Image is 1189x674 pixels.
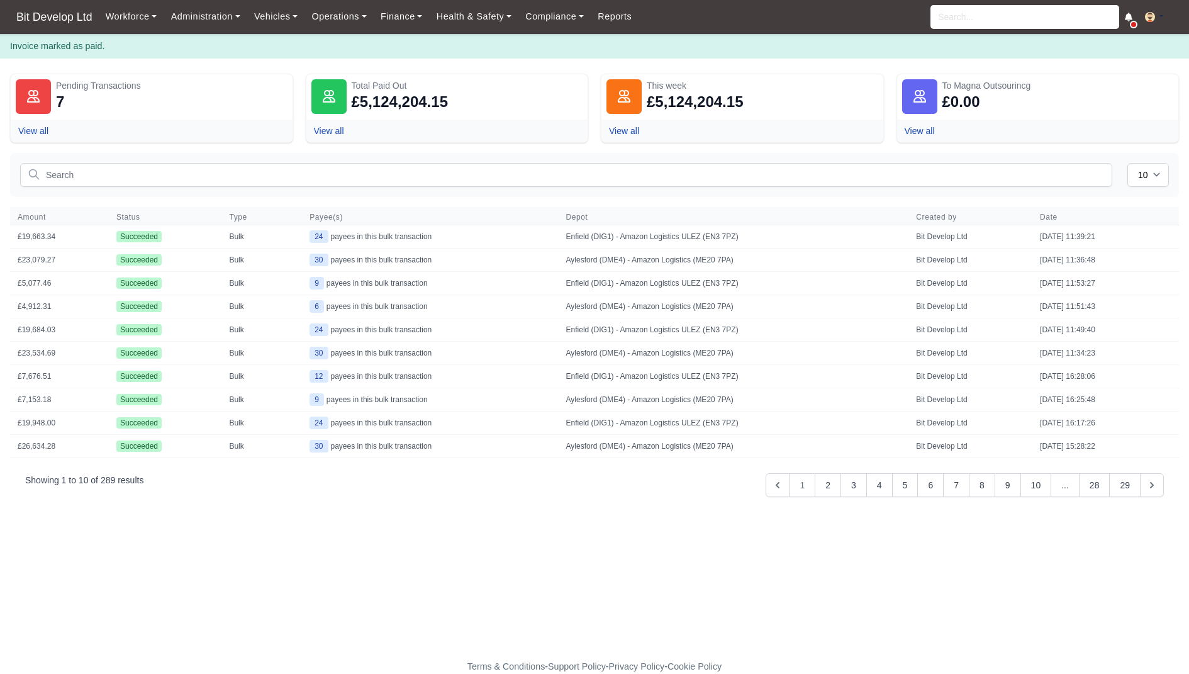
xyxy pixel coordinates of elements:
button: Status [116,212,150,222]
a: Support Policy [548,661,606,671]
span: 9 [310,277,324,289]
td: Bulk [221,341,302,364]
td: £26,634.28 [10,434,109,458]
span: Succeeded [116,231,162,242]
span: results [118,475,143,485]
td: Bit Develop Ltd [908,295,1032,318]
div: £5,124,204.15 [647,92,743,112]
td: Enfield (DIG1) - Amazon Logistics ULEZ (EN3 7PZ) [559,225,909,248]
button: Go to page 28 [1079,473,1110,497]
td: £4,912.31 [10,295,109,318]
span: 24 [310,417,328,429]
div: payees in this bulk transaction [310,440,550,452]
a: View all [609,126,639,136]
a: Bit Develop Ltd [10,5,99,30]
td: Bulk [221,411,302,434]
td: [DATE] 16:25:48 [1032,388,1164,411]
a: Health & Safety [430,4,519,29]
span: 6 [310,300,324,313]
td: Enfield (DIG1) - Amazon Logistics ULEZ (EN3 7PZ) [559,411,909,434]
td: Bit Develop Ltd [908,318,1032,341]
span: Succeeded [116,417,162,429]
span: 24 [310,230,328,243]
a: View all [905,126,935,136]
span: Showing [25,475,59,485]
td: Bit Develop Ltd [908,341,1032,364]
button: Go to page 2 [815,473,841,497]
a: Privacy Policy [609,661,665,671]
span: Created by [916,212,1025,222]
td: Bit Develop Ltd [908,364,1032,388]
td: [DATE] 16:28:06 [1032,364,1164,388]
td: Aylesford (DME4) - Amazon Logistics (ME20 7PA) [559,341,909,364]
td: Aylesford (DME4) - Amazon Logistics (ME20 7PA) [559,295,909,318]
div: payees in this bulk transaction [310,323,550,336]
td: Enfield (DIG1) - Amazon Logistics ULEZ (EN3 7PZ) [559,271,909,295]
div: - - - [236,660,953,674]
td: £19,948.00 [10,411,109,434]
a: View all [18,126,48,136]
td: Bit Develop Ltd [908,434,1032,458]
span: Succeeded [116,441,162,452]
td: Aylesford (DME4) - Amazon Logistics (ME20 7PA) [559,434,909,458]
span: 30 [310,254,328,266]
button: Next » [1140,473,1164,497]
button: Go to page 3 [840,473,867,497]
td: [DATE] 11:39:21 [1032,225,1164,248]
span: to [69,475,76,485]
span: « Previous [766,483,790,493]
td: £7,676.51 [10,364,109,388]
span: Payee(s) [310,212,550,222]
td: £19,663.34 [10,225,109,248]
iframe: Chat Widget [1126,614,1189,674]
span: Succeeded [116,301,162,312]
a: Terms & Conditions [467,661,545,671]
nav: Pagination Navigation [25,473,1164,497]
td: [DATE] 11:49:40 [1032,318,1164,341]
div: £0.00 [942,92,980,112]
td: Enfield (DIG1) - Amazon Logistics ULEZ (EN3 7PZ) [559,364,909,388]
a: Administration [164,4,247,29]
span: 30 [310,440,328,452]
td: Bulk [221,271,302,295]
span: Status [116,212,140,222]
span: Succeeded [116,324,162,335]
button: Go to page 29 [1109,473,1141,497]
td: Bulk [221,434,302,458]
div: To Magna Outsourincg [942,79,1174,92]
span: 30 [310,347,328,359]
td: £5,077.46 [10,271,109,295]
input: Search [20,163,1112,187]
button: Type [229,212,257,222]
span: Succeeded [116,371,162,382]
div: payees in this bulk transaction [310,417,550,429]
div: payees in this bulk transaction [310,347,550,359]
div: payees in this bulk transaction [310,393,550,406]
span: Succeeded [116,278,162,289]
a: Cookie Policy [667,661,722,671]
span: 1 [789,473,815,497]
span: 289 [101,475,115,485]
td: £7,153.18 [10,388,109,411]
span: 24 [310,323,328,336]
a: View all [314,126,344,136]
span: 1 [62,475,67,485]
button: Go to page 10 [1020,473,1052,497]
td: Bulk [221,225,302,248]
a: Reports [591,4,639,29]
span: 12 [310,370,328,383]
span: ... [1051,473,1080,497]
button: Go to page 5 [892,473,918,497]
span: 10 [79,475,89,485]
span: Date [1040,212,1156,222]
div: Total Paid Out [352,79,583,92]
div: Pending Transactions [56,79,287,92]
div: payees in this bulk transaction [310,277,550,289]
td: £19,684.03 [10,318,109,341]
td: Bulk [221,388,302,411]
span: Amount [18,212,101,222]
button: Go to page 8 [969,473,995,497]
td: Bit Develop Ltd [908,248,1032,271]
span: 9 [310,393,324,406]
